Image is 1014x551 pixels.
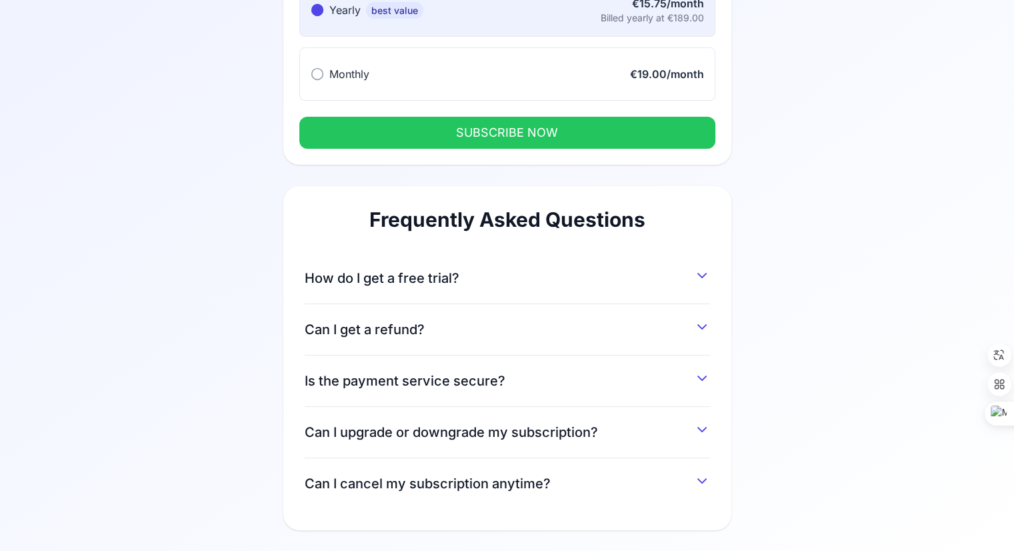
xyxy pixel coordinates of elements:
h2: Frequently Asked Questions [305,207,710,231]
span: Yearly [329,3,361,17]
button: How do I get a free trial? [305,263,710,288]
button: Can I get a refund? [305,315,710,339]
button: Is the payment service secure? [305,366,710,390]
span: Monthly [329,67,369,81]
button: Can I upgrade or downgrade my subscription? [305,418,710,442]
button: SUBSCRIBE NOW [299,117,715,149]
span: best value [366,2,423,19]
span: Is the payment service secure? [305,372,505,390]
span: Can I upgrade or downgrade my subscription? [305,423,598,442]
div: €19.00/month [630,66,704,82]
button: Monthly€19.00/month [299,47,715,101]
button: Can I cancel my subscription anytime? [305,469,710,493]
span: Can I get a refund? [305,320,425,339]
span: Can I cancel my subscription anytime? [305,474,551,493]
div: Billed yearly at €189.00 [601,11,704,25]
span: How do I get a free trial? [305,269,459,288]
